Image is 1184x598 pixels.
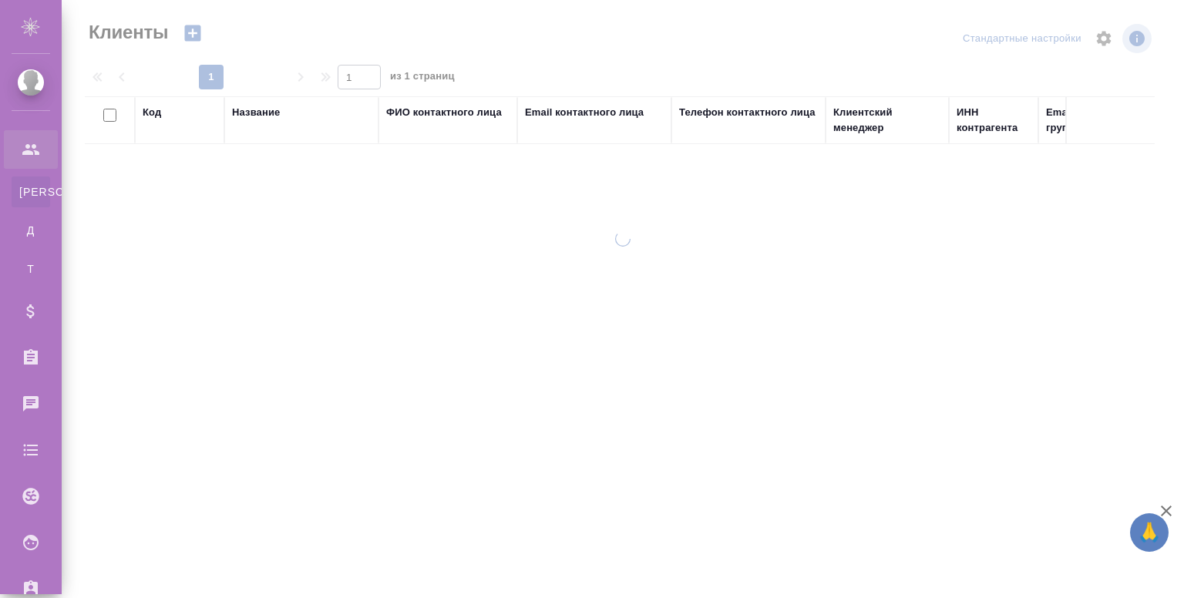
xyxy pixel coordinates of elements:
[386,105,502,120] div: ФИО контактного лица
[679,105,816,120] div: Телефон контактного лица
[12,254,50,284] a: Т
[1046,105,1169,136] div: Email клиентской группы
[525,105,644,120] div: Email контактного лица
[19,261,42,277] span: Т
[19,184,42,200] span: [PERSON_NAME]
[957,105,1031,136] div: ИНН контрагента
[19,223,42,238] span: Д
[12,176,50,207] a: [PERSON_NAME]
[143,105,161,120] div: Код
[1130,513,1169,552] button: 🙏
[12,215,50,246] a: Д
[833,105,941,136] div: Клиентский менеджер
[1136,516,1162,549] span: 🙏
[232,105,280,120] div: Название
